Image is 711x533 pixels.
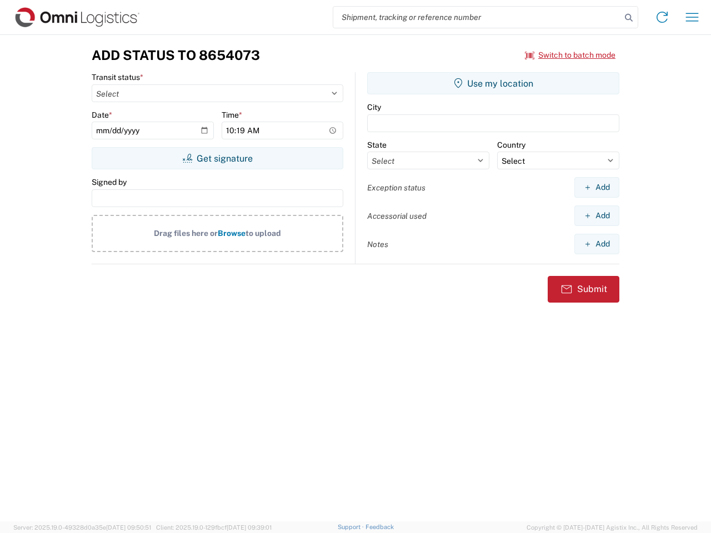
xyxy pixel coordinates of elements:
[367,211,427,221] label: Accessorial used
[365,524,394,530] a: Feedback
[497,140,525,150] label: Country
[367,140,387,150] label: State
[367,183,425,193] label: Exception status
[106,524,151,531] span: [DATE] 09:50:51
[222,110,242,120] label: Time
[367,239,388,249] label: Notes
[338,524,365,530] a: Support
[525,46,615,64] button: Switch to batch mode
[333,7,621,28] input: Shipment, tracking or reference number
[92,177,127,187] label: Signed by
[156,524,272,531] span: Client: 2025.19.0-129fbcf
[154,229,218,238] span: Drag files here or
[367,102,381,112] label: City
[227,524,272,531] span: [DATE] 09:39:01
[92,72,143,82] label: Transit status
[574,177,619,198] button: Add
[13,524,151,531] span: Server: 2025.19.0-49328d0a35e
[367,72,619,94] button: Use my location
[92,47,260,63] h3: Add Status to 8654073
[218,229,246,238] span: Browse
[92,110,112,120] label: Date
[527,522,698,532] span: Copyright © [DATE]-[DATE] Agistix Inc., All Rights Reserved
[246,229,281,238] span: to upload
[574,205,619,226] button: Add
[574,234,619,254] button: Add
[548,276,619,303] button: Submit
[92,147,343,169] button: Get signature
